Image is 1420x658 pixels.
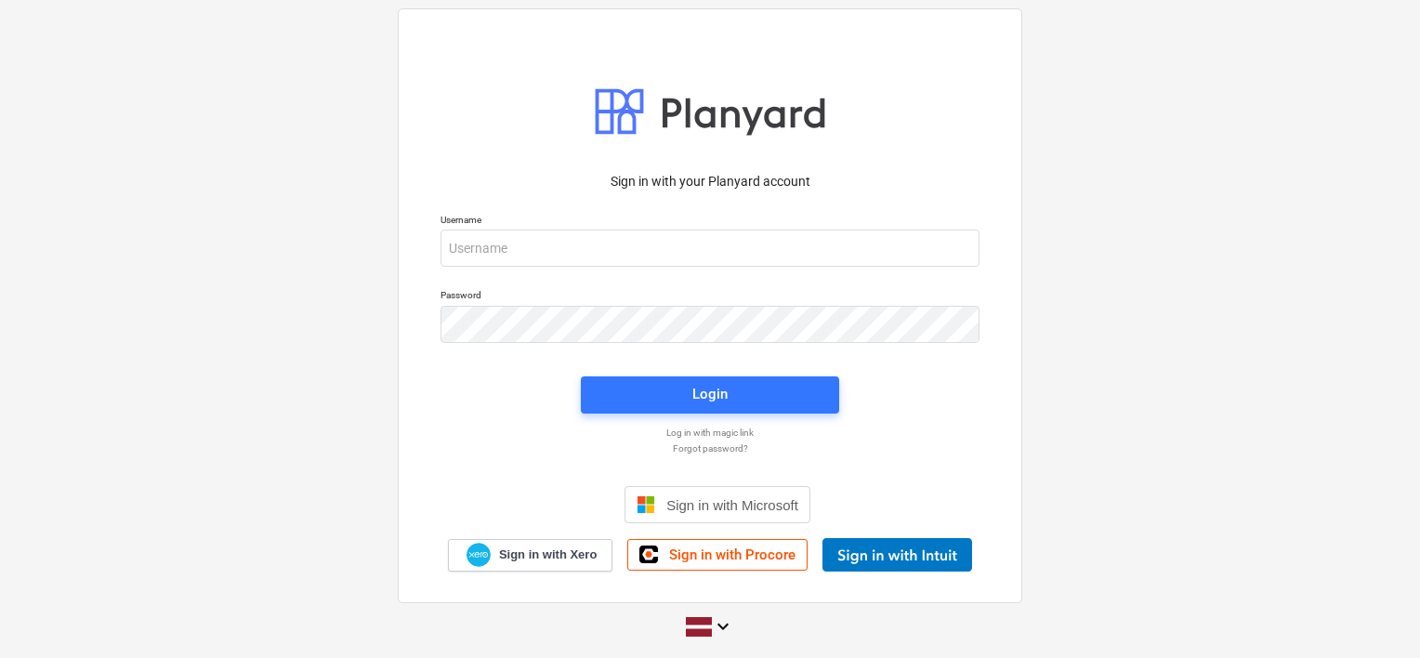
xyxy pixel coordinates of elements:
[440,289,980,305] p: Password
[669,546,795,563] span: Sign in with Procore
[712,615,734,638] i: keyboard_arrow_down
[627,539,808,571] a: Sign in with Procore
[440,214,980,230] p: Username
[581,376,839,414] button: Login
[499,546,597,563] span: Sign in with Xero
[431,427,989,439] a: Log in with magic link
[431,442,989,454] a: Forgot password?
[448,539,613,572] a: Sign in with Xero
[692,382,728,406] div: Login
[637,495,655,514] img: Microsoft logo
[666,497,798,513] span: Sign in with Microsoft
[440,230,980,267] input: Username
[440,172,980,191] p: Sign in with your Planyard account
[467,543,491,568] img: Xero logo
